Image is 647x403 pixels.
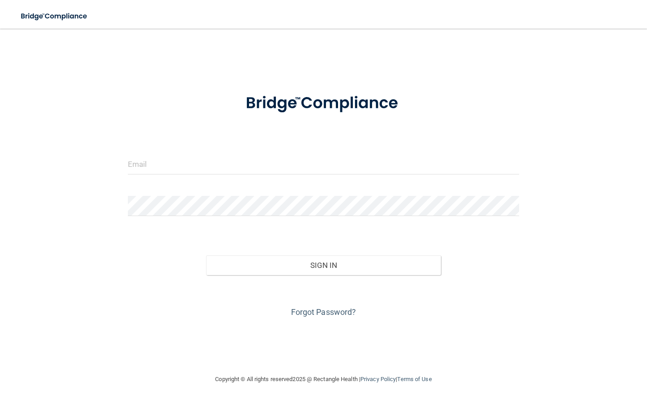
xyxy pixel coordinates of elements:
[13,7,96,25] img: bridge_compliance_login_screen.278c3ca4.svg
[206,255,441,275] button: Sign In
[128,154,519,174] input: Email
[291,307,356,317] a: Forgot Password?
[161,365,487,394] div: Copyright © All rights reserved 2025 @ Rectangle Health | |
[360,376,396,382] a: Privacy Policy
[229,82,418,124] img: bridge_compliance_login_screen.278c3ca4.svg
[397,376,431,382] a: Terms of Use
